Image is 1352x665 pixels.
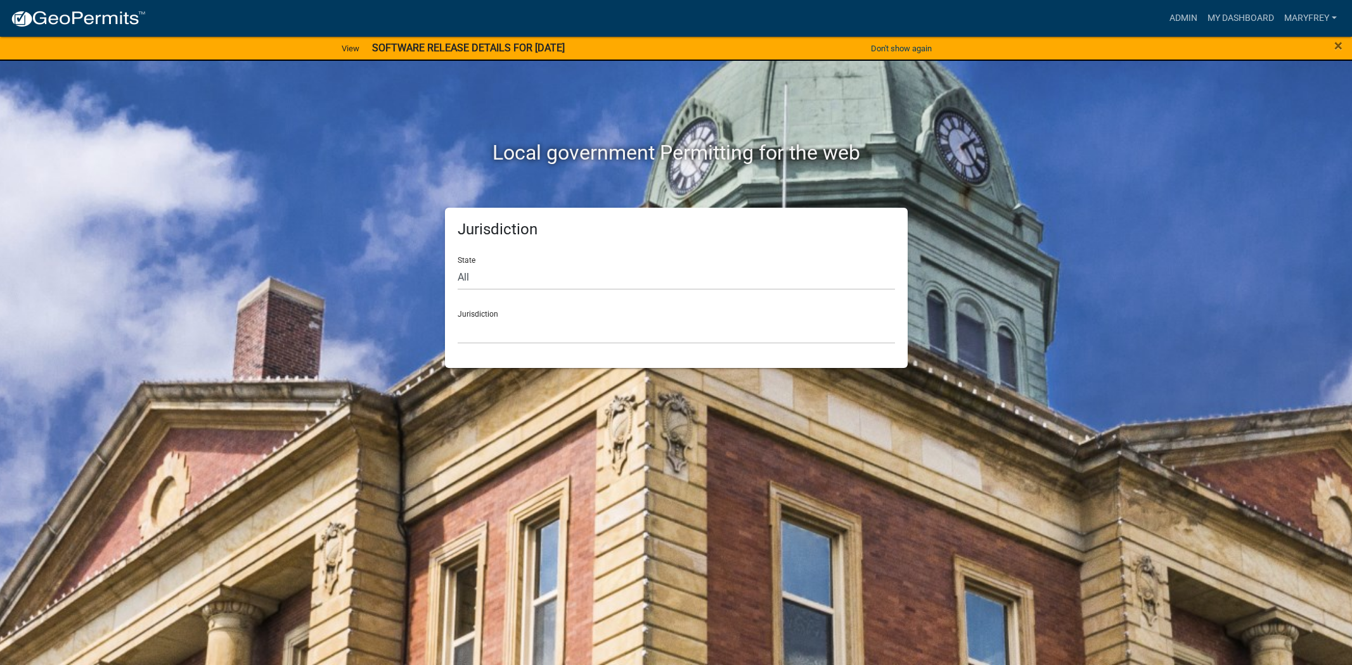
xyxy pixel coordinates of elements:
[337,38,364,59] a: View
[372,42,565,54] strong: SOFTWARE RELEASE DETAILS FOR [DATE]
[1164,6,1202,30] a: Admin
[1279,6,1342,30] a: MaryFrey
[1202,6,1279,30] a: My Dashboard
[1334,37,1342,54] span: ×
[866,38,937,59] button: Don't show again
[458,220,895,239] h5: Jurisdiction
[325,141,1028,165] h2: Local government Permitting for the web
[1334,38,1342,53] button: Close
